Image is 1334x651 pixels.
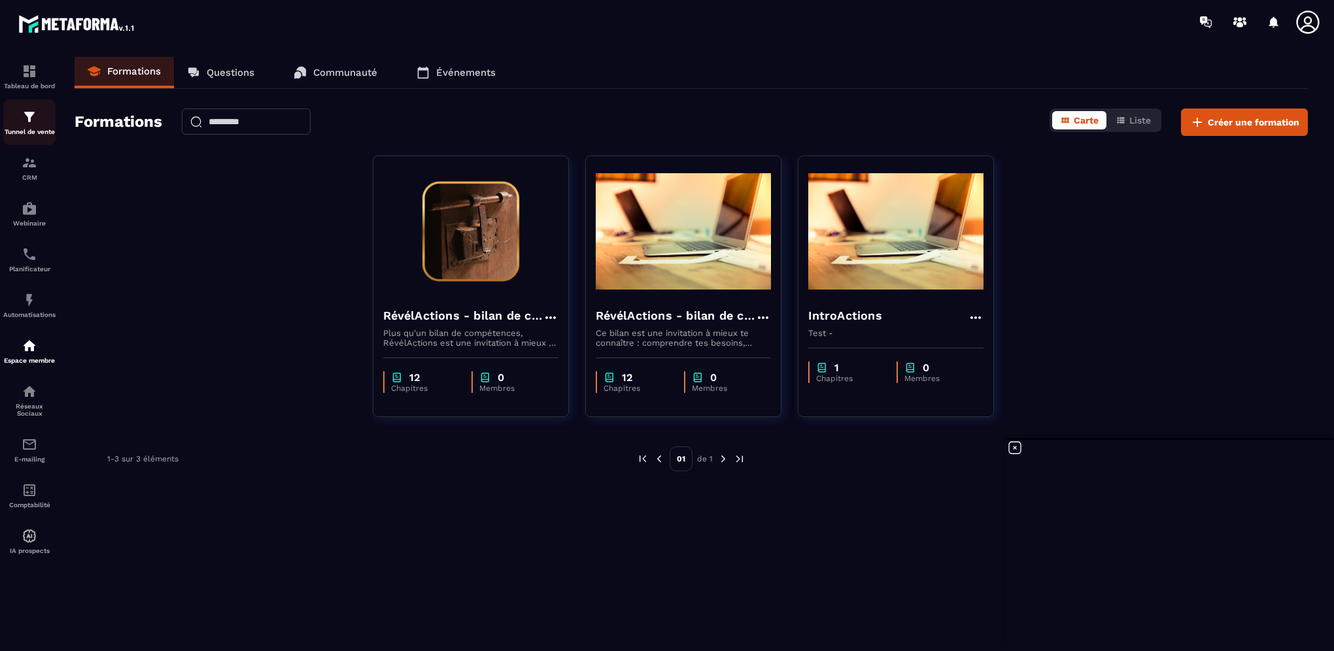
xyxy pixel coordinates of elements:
[107,454,179,463] p: 1-3 sur 3 éléments
[75,108,162,136] h2: Formations
[808,328,983,338] p: Test -
[637,453,649,465] img: prev
[697,454,713,464] p: de 1
[3,374,56,427] a: social-networksocial-networkRéseaux Sociaux
[22,437,37,452] img: email
[734,453,745,465] img: next
[3,54,56,99] a: formationformationTableau de bord
[1052,111,1106,129] button: Carte
[75,57,174,88] a: Formations
[3,547,56,554] p: IA prospects
[436,67,496,78] p: Événements
[3,282,56,328] a: automationsautomationsAutomatisations
[3,427,56,473] a: emailemailE-mailing
[717,453,729,465] img: next
[22,246,37,262] img: scheduler
[22,292,37,308] img: automations
[409,371,420,384] p: 12
[923,361,929,374] p: 0
[3,501,56,509] p: Comptabilité
[373,156,585,433] a: formation-backgroundRévélActions - bilan de compétencesPlus qu'un bilan de compétences, RévélActi...
[834,361,839,374] p: 1
[798,156,1010,433] a: formation-backgroundIntroActionsTest -chapter1Chapitreschapter0Membres
[604,384,671,393] p: Chapitres
[174,57,267,88] a: Questions
[383,166,558,297] img: formation-background
[816,361,828,374] img: chapter
[808,307,882,325] h4: IntroActions
[3,473,56,518] a: accountantaccountantComptabilité
[1208,116,1299,129] span: Créer une formation
[3,174,56,181] p: CRM
[3,145,56,191] a: formationformationCRM
[904,361,916,374] img: chapter
[816,374,883,383] p: Chapitres
[1108,111,1159,129] button: Liste
[622,371,632,384] p: 12
[403,57,509,88] a: Événements
[22,482,37,498] img: accountant
[3,265,56,273] p: Planificateur
[22,201,37,216] img: automations
[604,371,615,384] img: chapter
[18,12,136,35] img: logo
[3,403,56,417] p: Réseaux Sociaux
[1129,115,1151,125] span: Liste
[585,156,798,433] a: formation-backgroundRévélActions - bilan de compétences - CopyCe bilan est une invitation à mieux...
[710,371,717,384] p: 0
[22,63,37,79] img: formation
[383,307,543,325] h4: RévélActions - bilan de compétences
[281,57,390,88] a: Communauté
[22,384,37,399] img: social-network
[3,191,56,237] a: automationsautomationsWebinaire
[692,384,758,393] p: Membres
[3,357,56,364] p: Espace membre
[3,456,56,463] p: E-mailing
[596,166,771,297] img: formation-background
[391,384,458,393] p: Chapitres
[904,374,970,383] p: Membres
[313,67,377,78] p: Communauté
[207,67,254,78] p: Questions
[3,220,56,227] p: Webinaire
[22,338,37,354] img: automations
[596,328,771,348] p: Ce bilan est une invitation à mieux te connaître : comprendre tes besoins, identifier tes croyanc...
[692,371,704,384] img: chapter
[3,311,56,318] p: Automatisations
[3,237,56,282] a: schedulerschedulerPlanificateur
[22,528,37,544] img: automations
[3,99,56,145] a: formationformationTunnel de vente
[653,453,665,465] img: prev
[3,328,56,374] a: automationsautomationsEspace membre
[22,155,37,171] img: formation
[107,65,161,77] p: Formations
[479,384,545,393] p: Membres
[596,307,755,325] h4: RévélActions - bilan de compétences - Copy
[670,446,693,471] p: 01
[1074,115,1099,125] span: Carte
[1181,108,1308,136] button: Créer une formation
[808,166,983,297] img: formation-background
[22,109,37,125] img: formation
[498,371,504,384] p: 0
[3,128,56,135] p: Tunnel de vente
[3,82,56,90] p: Tableau de bord
[383,328,558,348] p: Plus qu'un bilan de compétences, RévélActions est une invitation à mieux te connaître : comprendr...
[479,371,491,384] img: chapter
[391,371,403,384] img: chapter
